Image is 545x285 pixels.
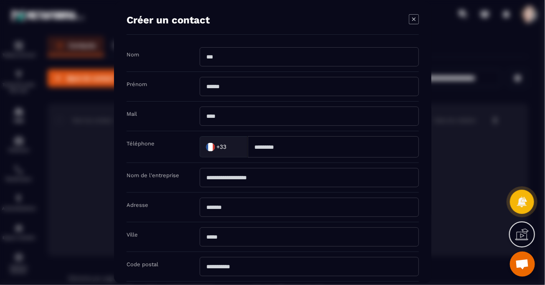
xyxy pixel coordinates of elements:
label: Nom [127,51,139,58]
div: Ouvrir le chat [510,252,535,277]
h4: Créer un contact [127,14,210,26]
label: Code postal [127,261,158,267]
label: Mail [127,111,137,117]
div: Search for option [200,136,248,158]
input: Search for option [228,141,239,153]
label: Prénom [127,81,147,87]
img: Country Flag [202,139,218,155]
label: Téléphone [127,140,155,147]
label: Ville [127,232,138,238]
label: Adresse [127,202,148,208]
span: +33 [216,143,226,151]
label: Nom de l'entreprise [127,172,179,178]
